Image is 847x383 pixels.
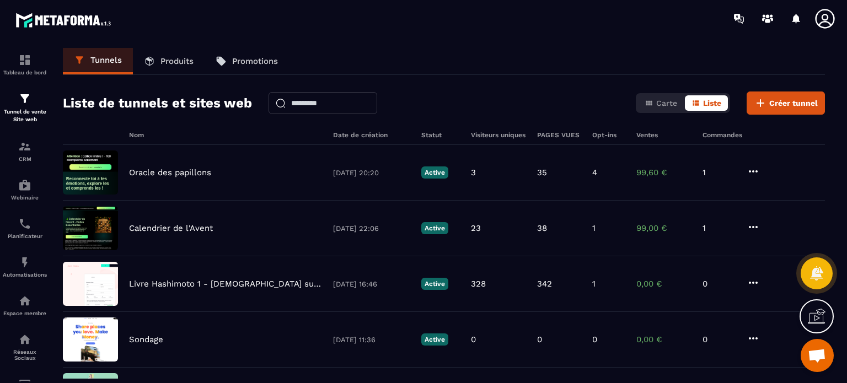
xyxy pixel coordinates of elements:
[3,272,47,278] p: Automatisations
[90,55,122,65] p: Tunnels
[592,279,596,289] p: 1
[636,223,691,233] p: 99,00 €
[471,168,476,177] p: 3
[3,233,47,239] p: Planificateur
[471,223,481,233] p: 23
[592,168,597,177] p: 4
[129,279,322,289] p: Livre Hashimoto 1 - [DEMOGRAPHIC_DATA] suppléments - Stop Hashimoto
[769,98,818,109] span: Créer tunnel
[703,99,721,107] span: Liste
[471,131,526,139] h6: Visiteurs uniques
[421,333,448,346] p: Active
[421,278,448,290] p: Active
[333,280,410,288] p: [DATE] 16:46
[537,335,542,344] p: 0
[18,256,31,269] img: automations
[18,294,31,308] img: automations
[18,92,31,105] img: formation
[3,349,47,361] p: Réseaux Sociaux
[537,168,547,177] p: 35
[421,222,448,234] p: Active
[747,91,825,115] button: Créer tunnel
[63,206,118,250] img: image
[63,92,252,114] h2: Liste de tunnels et sites web
[3,69,47,75] p: Tableau de bord
[18,53,31,67] img: formation
[160,56,194,66] p: Produits
[18,217,31,230] img: scheduler
[471,335,476,344] p: 0
[703,168,736,177] p: 1
[129,131,322,139] h6: Nom
[592,335,597,344] p: 0
[3,209,47,247] a: schedulerschedulerPlanificateur
[656,99,677,107] span: Carte
[801,339,834,372] div: Ouvrir le chat
[333,131,410,139] h6: Date de création
[232,56,278,66] p: Promotions
[3,108,47,123] p: Tunnel de vente Site web
[703,223,736,233] p: 1
[703,131,742,139] h6: Commandes
[15,10,115,30] img: logo
[333,169,410,177] p: [DATE] 20:20
[133,48,205,74] a: Produits
[333,336,410,344] p: [DATE] 11:36
[3,132,47,170] a: formationformationCRM
[18,179,31,192] img: automations
[3,310,47,316] p: Espace membre
[3,84,47,132] a: formationformationTunnel de vente Site web
[3,170,47,209] a: automationsautomationsWebinaire
[18,333,31,346] img: social-network
[129,223,213,233] p: Calendrier de l'Avent
[3,247,47,286] a: automationsautomationsAutomatisations
[3,45,47,84] a: formationformationTableau de bord
[205,48,289,74] a: Promotions
[3,325,47,369] a: social-networksocial-networkRéseaux Sociaux
[592,223,596,233] p: 1
[703,279,736,289] p: 0
[636,168,691,177] p: 99,60 €
[636,279,691,289] p: 0,00 €
[3,286,47,325] a: automationsautomationsEspace membre
[537,223,547,233] p: 38
[471,279,486,289] p: 328
[537,279,552,289] p: 342
[636,131,691,139] h6: Ventes
[685,95,728,111] button: Liste
[129,335,163,344] p: Sondage
[63,48,133,74] a: Tunnels
[18,140,31,153] img: formation
[703,335,736,344] p: 0
[537,131,581,139] h6: PAGES VUES
[63,317,118,362] img: image
[638,95,684,111] button: Carte
[3,156,47,162] p: CRM
[63,262,118,306] img: image
[333,224,410,233] p: [DATE] 22:06
[421,166,448,179] p: Active
[63,150,118,195] img: image
[592,131,625,139] h6: Opt-ins
[3,195,47,201] p: Webinaire
[421,131,460,139] h6: Statut
[636,335,691,344] p: 0,00 €
[129,168,211,177] p: Oracle des papillons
